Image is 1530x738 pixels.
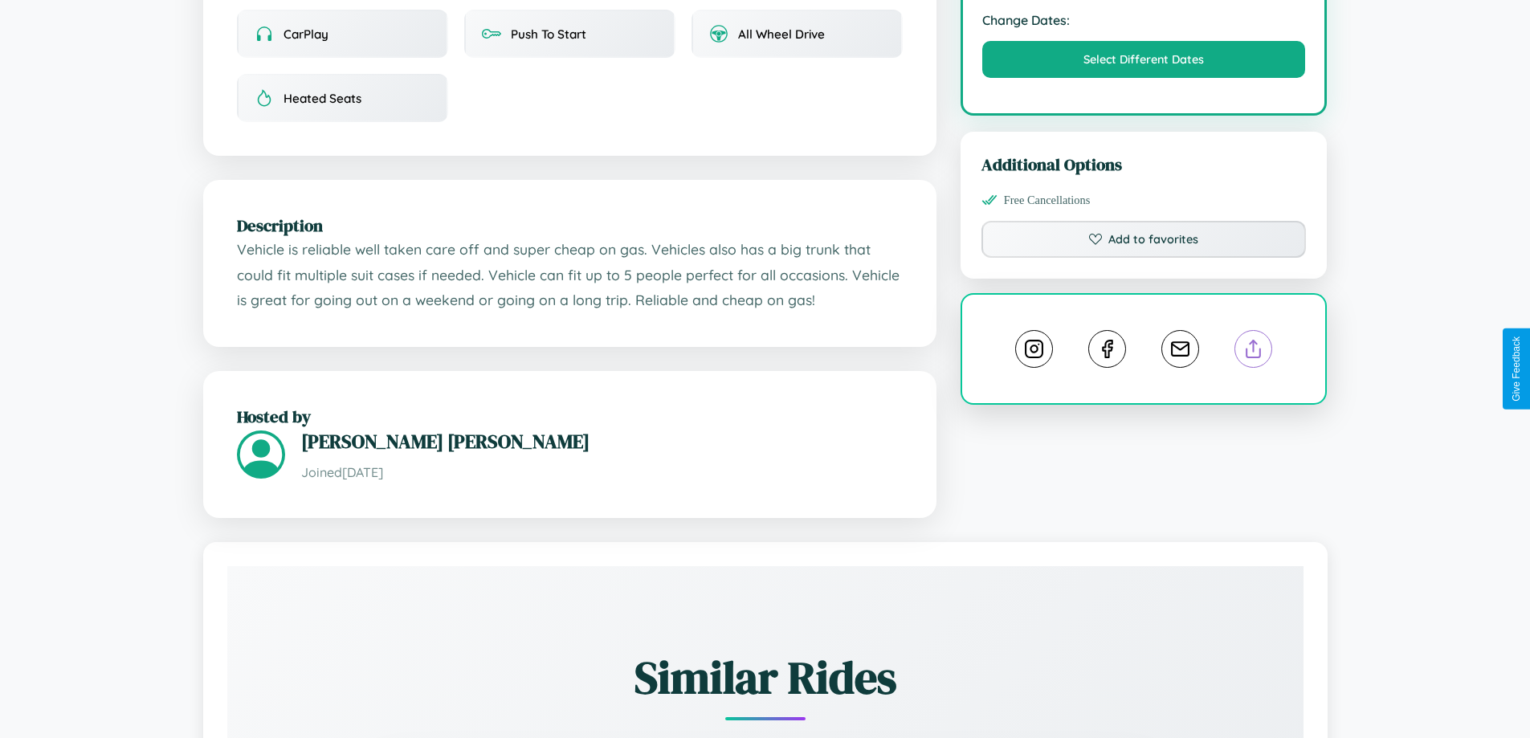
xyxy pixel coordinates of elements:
[981,153,1307,176] h3: Additional Options
[1004,194,1091,207] span: Free Cancellations
[738,27,825,42] span: All Wheel Drive
[301,461,903,484] p: Joined [DATE]
[1511,336,1522,402] div: Give Feedback
[981,221,1307,258] button: Add to favorites
[982,41,1306,78] button: Select Different Dates
[982,12,1306,28] strong: Change Dates:
[284,91,361,106] span: Heated Seats
[237,405,903,428] h2: Hosted by
[237,214,903,237] h2: Description
[284,27,328,42] span: CarPlay
[301,428,903,455] h3: [PERSON_NAME] [PERSON_NAME]
[237,237,903,313] p: Vehicle is reliable well taken care off and super cheap on gas. Vehicles also has a big trunk tha...
[284,646,1247,708] h2: Similar Rides
[511,27,586,42] span: Push To Start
